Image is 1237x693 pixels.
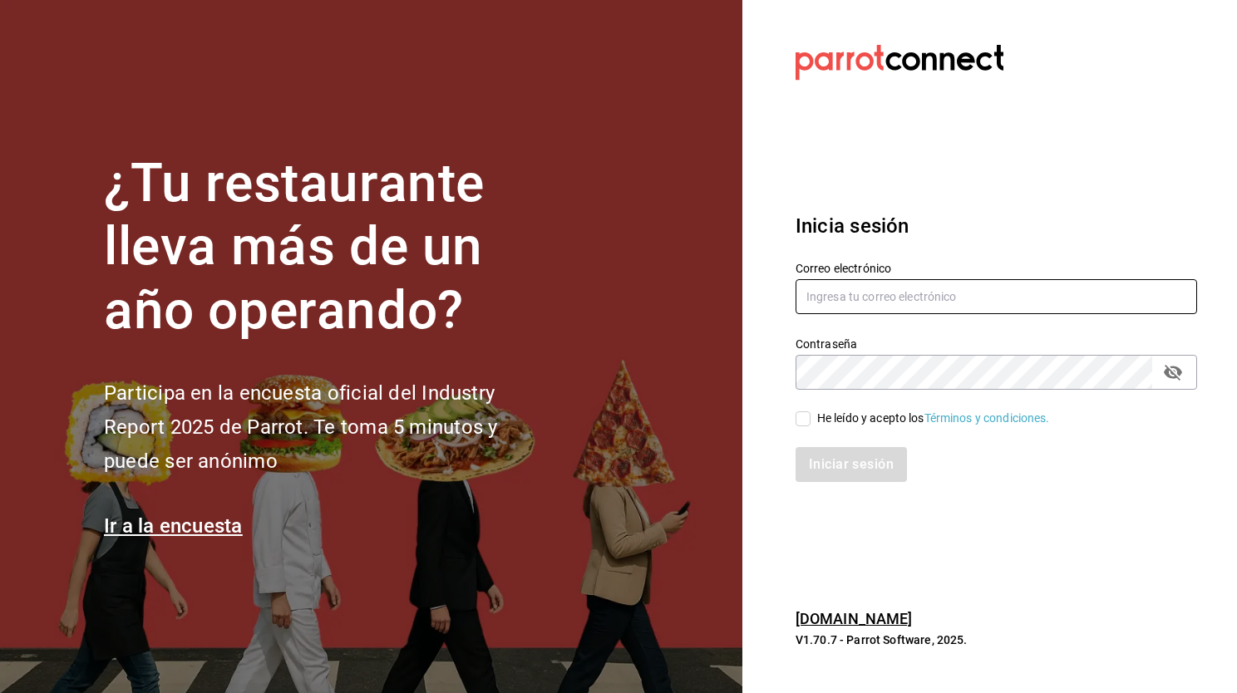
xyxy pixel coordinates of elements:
[796,211,1197,241] h3: Inicia sesión
[1159,358,1187,386] button: passwordField
[104,514,243,538] a: Ir a la encuesta
[104,152,553,343] h1: ¿Tu restaurante lleva más de un año operando?
[796,610,913,627] a: [DOMAIN_NAME]
[796,279,1197,314] input: Ingresa tu correo electrónico
[796,632,1197,648] p: V1.70.7 - Parrot Software, 2025.
[104,376,553,478] h2: Participa en la encuesta oficial del Industry Report 2025 de Parrot. Te toma 5 minutos y puede se...
[924,411,1050,425] a: Términos y condiciones.
[817,410,1050,427] div: He leído y acepto los
[796,262,1197,273] label: Correo electrónico
[796,337,1197,349] label: Contraseña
